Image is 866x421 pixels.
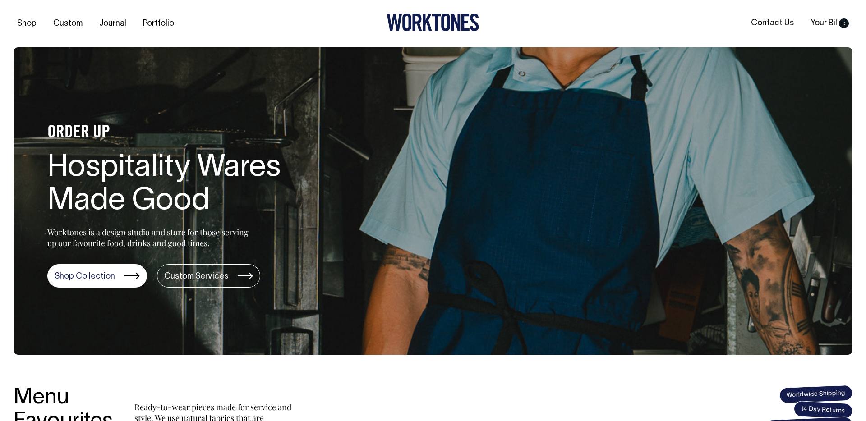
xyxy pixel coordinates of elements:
[839,18,849,28] span: 0
[47,124,336,142] h4: ORDER UP
[96,16,130,31] a: Journal
[807,16,852,31] a: Your Bill0
[747,16,797,31] a: Contact Us
[793,401,853,420] span: 14 Day Returns
[50,16,86,31] a: Custom
[779,384,852,403] span: Worldwide Shipping
[47,151,336,219] h1: Hospitality Wares Made Good
[139,16,178,31] a: Portfolio
[14,16,40,31] a: Shop
[47,227,253,248] p: Worktones is a design studio and store for those serving up our favourite food, drinks and good t...
[47,264,147,288] a: Shop Collection
[157,264,260,288] a: Custom Services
